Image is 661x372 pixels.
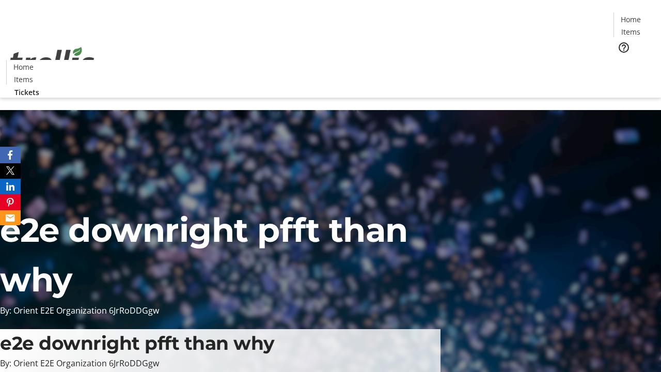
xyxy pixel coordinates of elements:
img: Orient E2E Organization 6JrRoDDGgw's Logo [6,36,98,87]
span: Tickets [622,60,647,71]
span: Items [14,74,33,85]
a: Tickets [6,87,48,98]
a: Home [7,61,40,72]
a: Items [7,74,40,85]
button: Help [613,37,634,58]
a: Tickets [613,60,655,71]
span: Home [621,14,641,25]
span: Tickets [14,87,39,98]
a: Home [614,14,647,25]
a: Items [614,26,647,37]
span: Home [13,61,34,72]
span: Items [621,26,640,37]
